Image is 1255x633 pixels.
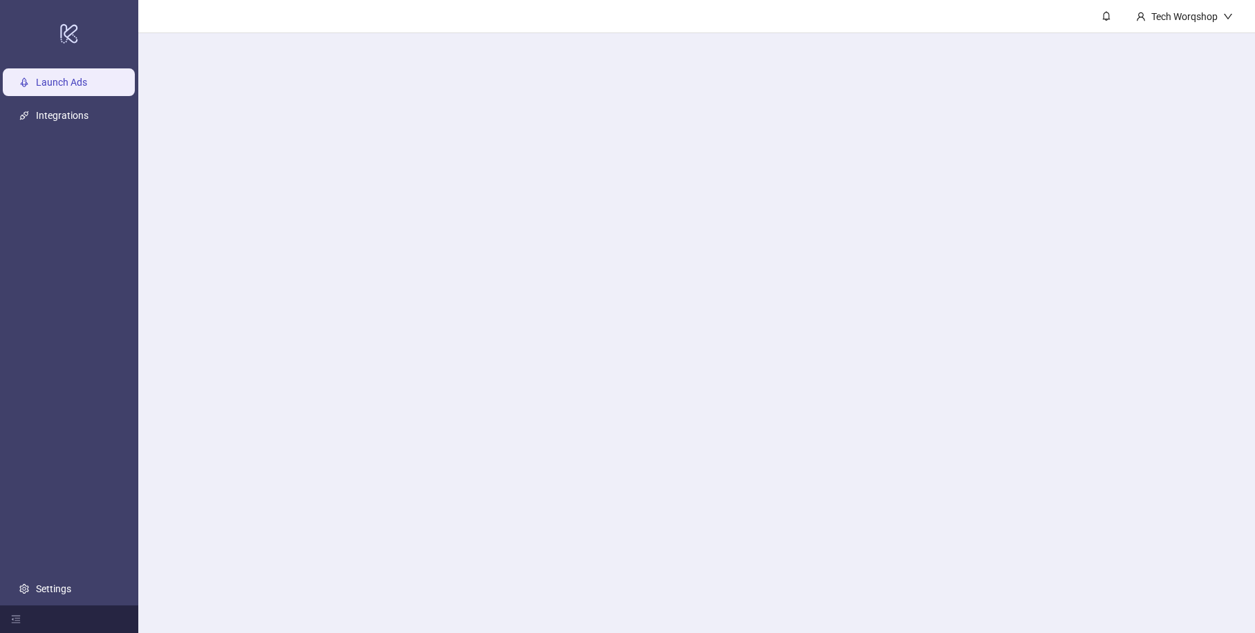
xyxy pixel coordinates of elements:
[1146,9,1223,24] div: Tech Worqshop
[36,111,89,122] a: Integrations
[1136,12,1146,21] span: user
[36,583,71,594] a: Settings
[1101,11,1111,21] span: bell
[1223,12,1233,21] span: down
[11,614,21,624] span: menu-fold
[36,77,87,88] a: Launch Ads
